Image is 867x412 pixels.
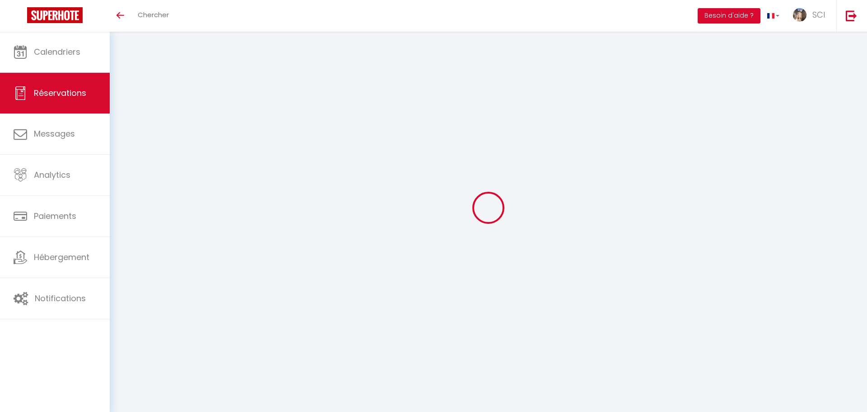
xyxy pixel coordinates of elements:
[846,10,857,21] img: logout
[34,210,76,222] span: Paiements
[698,8,760,24] button: Besoin d'aide ?
[812,9,825,20] span: SCI
[793,8,806,22] img: ...
[34,169,70,180] span: Analytics
[35,293,86,304] span: Notifications
[34,128,75,139] span: Messages
[27,7,83,23] img: Super Booking
[34,251,89,263] span: Hébergement
[34,46,80,57] span: Calendriers
[34,87,86,99] span: Réservations
[138,10,169,19] span: Chercher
